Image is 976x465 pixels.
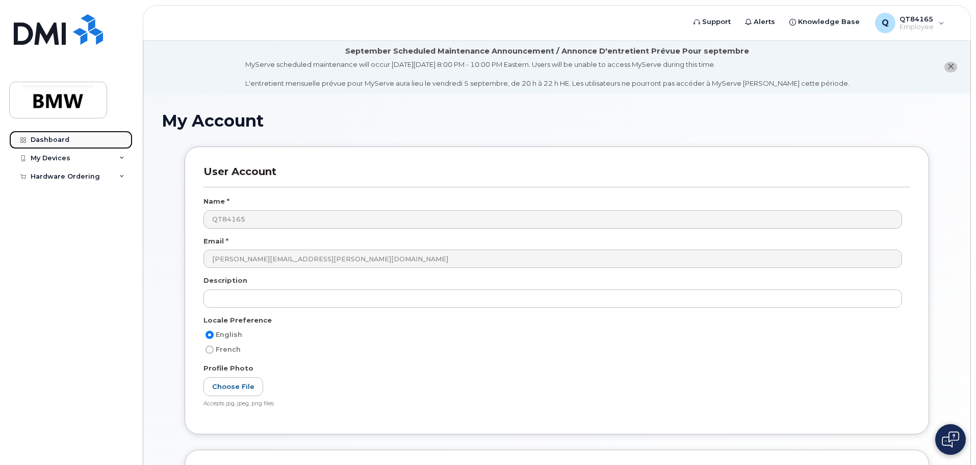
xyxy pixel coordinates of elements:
span: English [216,331,242,338]
label: Email * [203,236,228,246]
label: Locale Preference [203,315,272,325]
img: Open chat [942,431,959,448]
label: Description [203,276,247,285]
input: English [206,331,214,339]
div: September Scheduled Maintenance Announcement / Annonce D'entretient Prévue Pour septembre [345,46,749,57]
label: Profile Photo [203,363,253,373]
button: close notification [944,62,957,72]
input: French [206,346,214,354]
div: MyServe scheduled maintenance will occur [DATE][DATE] 8:00 PM - 10:00 PM Eastern. Users will be u... [245,60,850,88]
label: Name * [203,197,229,206]
div: Accepts jpg, jpeg, png files [203,400,902,408]
h3: User Account [203,165,910,187]
span: French [216,346,241,353]
label: Choose File [203,377,263,396]
h1: My Account [162,112,952,130]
